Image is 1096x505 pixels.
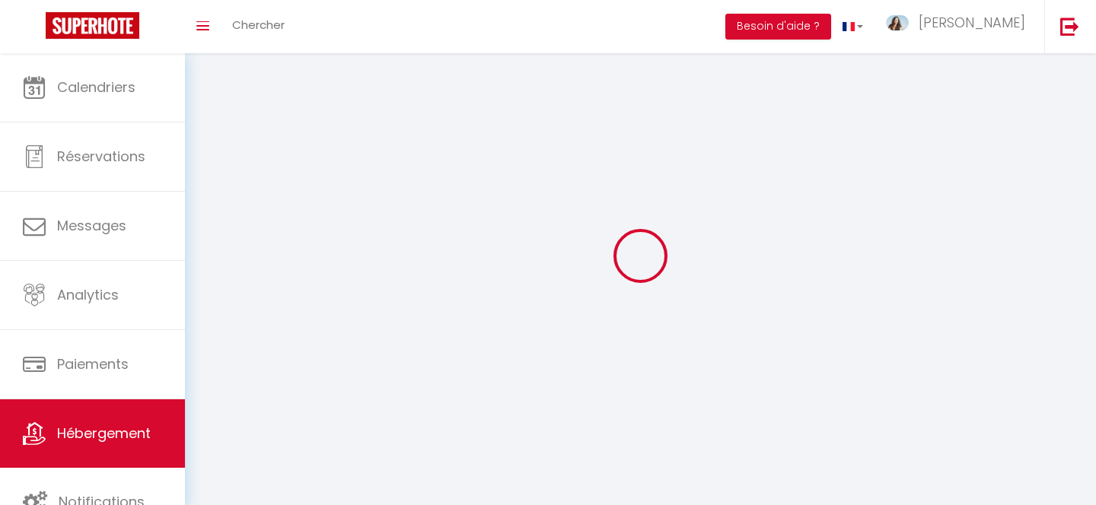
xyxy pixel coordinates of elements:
[57,78,135,97] span: Calendriers
[1060,17,1079,36] img: logout
[232,17,285,33] span: Chercher
[57,285,119,304] span: Analytics
[57,147,145,166] span: Réservations
[57,216,126,235] span: Messages
[725,14,831,40] button: Besoin d'aide ?
[12,6,58,52] button: Ouvrir le widget de chat LiveChat
[46,12,139,39] img: Super Booking
[57,424,151,443] span: Hébergement
[919,13,1025,32] span: [PERSON_NAME]
[57,354,129,373] span: Paiements
[886,15,909,30] img: ...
